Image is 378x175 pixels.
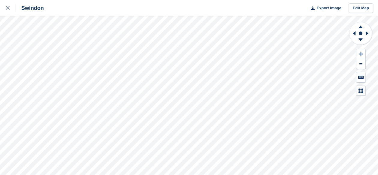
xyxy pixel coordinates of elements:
[316,5,341,11] span: Export Image
[16,5,44,12] div: Swindon
[356,59,365,69] button: Zoom Out
[356,72,365,82] button: Keyboard Shortcuts
[307,3,341,13] button: Export Image
[349,3,373,13] a: Edit Map
[356,49,365,59] button: Zoom In
[356,86,365,96] button: Map Legend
